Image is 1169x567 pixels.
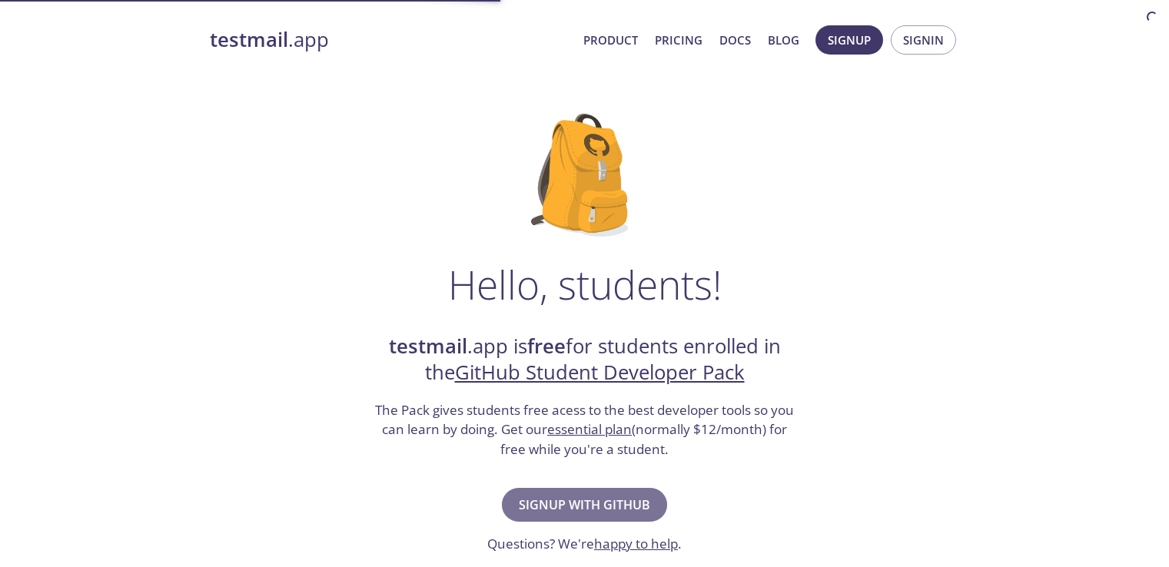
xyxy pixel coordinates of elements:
[527,333,566,360] strong: free
[210,27,571,53] a: testmail.app
[210,26,288,53] strong: testmail
[374,400,796,459] h3: The Pack gives students free acess to the best developer tools so you can learn by doing. Get our...
[547,420,632,438] a: essential plan
[531,114,638,237] img: github-student-backpack.png
[655,30,702,50] a: Pricing
[903,30,944,50] span: Signin
[455,359,745,386] a: GitHub Student Developer Pack
[719,30,751,50] a: Docs
[891,25,956,55] button: Signin
[502,488,667,522] button: Signup with GitHub
[487,534,682,554] h3: Questions? We're .
[768,30,799,50] a: Blog
[583,30,638,50] a: Product
[815,25,883,55] button: Signup
[448,261,722,307] h1: Hello, students!
[389,333,467,360] strong: testmail
[519,494,650,516] span: Signup with GitHub
[828,30,871,50] span: Signup
[594,535,678,552] a: happy to help
[374,333,796,386] h2: .app is for students enrolled in the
